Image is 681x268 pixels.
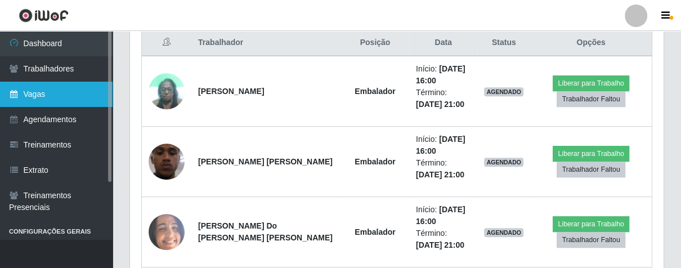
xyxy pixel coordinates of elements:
img: 1704231584676.jpeg [149,67,185,115]
img: CoreUI Logo [19,8,69,23]
img: 1747855826240.jpeg [149,122,185,202]
time: [DATE] 16:00 [416,135,465,155]
li: Término: [416,227,471,251]
time: [DATE] 21:00 [416,100,464,109]
th: Posição [341,30,409,56]
span: AGENDADO [484,158,523,167]
li: Término: [416,157,471,181]
time: [DATE] 21:00 [416,170,464,179]
span: AGENDADO [484,228,523,237]
button: Liberar para Trabalho [553,216,629,232]
th: Trabalhador [191,30,341,56]
li: Início: [416,63,471,87]
strong: [PERSON_NAME] Do [PERSON_NAME] [PERSON_NAME] [198,221,333,242]
strong: Embalador [355,87,395,96]
strong: Embalador [355,157,395,166]
strong: [PERSON_NAME] [198,87,264,96]
button: Trabalhador Faltou [557,162,625,177]
li: Início: [416,204,471,227]
time: [DATE] 16:00 [416,205,465,226]
strong: [PERSON_NAME] [PERSON_NAME] [198,157,333,166]
time: [DATE] 21:00 [416,240,464,249]
button: Trabalhador Faltou [557,232,625,248]
button: Liberar para Trabalho [553,75,629,91]
button: Liberar para Trabalho [553,146,629,162]
li: Término: [416,87,471,110]
span: AGENDADO [484,87,523,96]
th: Data [409,30,477,56]
th: Status [477,30,530,56]
time: [DATE] 16:00 [416,64,465,85]
button: Trabalhador Faltou [557,91,625,107]
th: Opções [530,30,652,56]
strong: Embalador [355,227,395,236]
li: Início: [416,133,471,157]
